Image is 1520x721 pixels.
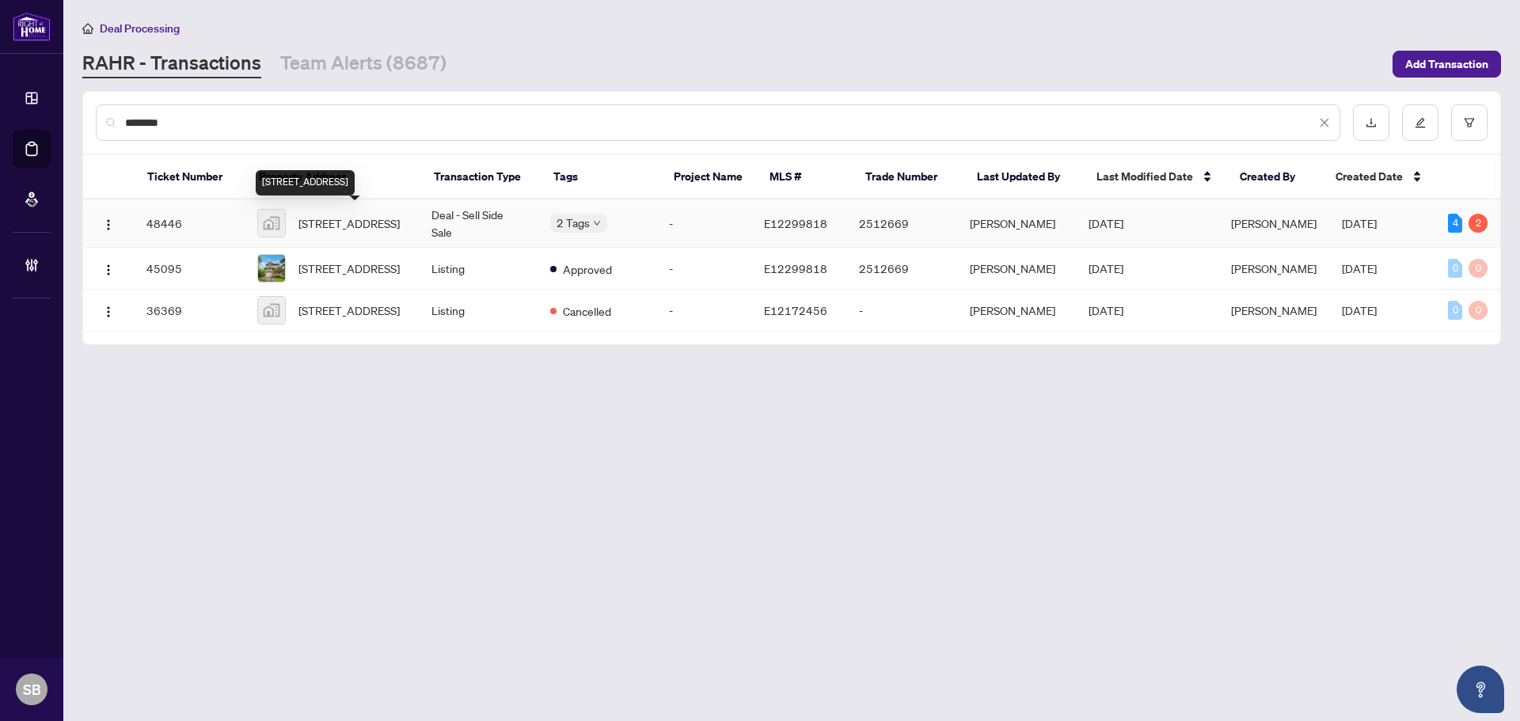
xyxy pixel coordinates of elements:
span: [STREET_ADDRESS] [298,260,400,277]
span: SB [23,678,41,700]
span: down [593,219,601,227]
th: Ticket Number [135,155,246,199]
td: - [656,199,751,248]
span: [PERSON_NAME] [1231,261,1317,275]
img: Logo [102,264,115,276]
td: 45095 [134,248,245,290]
div: 2 [1469,214,1488,233]
div: 0 [1448,259,1462,278]
span: Cancelled [563,302,611,320]
td: 48446 [134,199,245,248]
span: E12299818 [764,261,827,275]
span: Created Date [1336,168,1403,185]
td: 36369 [134,290,245,332]
a: Team Alerts (8687) [280,50,446,78]
button: download [1353,104,1389,141]
th: Transaction Type [421,155,541,199]
span: close [1319,117,1330,128]
td: 2512669 [846,199,957,248]
div: [STREET_ADDRESS] [256,170,355,195]
img: thumbnail-img [258,255,285,282]
td: [PERSON_NAME] [957,199,1076,248]
img: Logo [102,218,115,231]
span: [DATE] [1342,216,1377,230]
span: [DATE] [1342,303,1377,317]
button: Logo [96,211,121,236]
th: Property Address [246,155,422,199]
th: Last Updated By [964,155,1084,199]
span: Approved [563,260,612,278]
th: Project Name [661,155,757,199]
td: Listing [419,248,538,290]
td: - [846,290,957,332]
div: 0 [1469,301,1488,320]
span: Deal Processing [100,21,180,36]
span: edit [1415,117,1426,128]
th: Tags [541,155,660,199]
th: Last Modified Date [1084,155,1227,199]
button: Open asap [1457,666,1504,713]
div: 0 [1448,301,1462,320]
span: home [82,23,93,34]
span: E12172456 [764,303,827,317]
img: Logo [102,305,115,318]
button: Logo [96,256,121,281]
td: - [656,290,751,332]
span: [STREET_ADDRESS] [298,302,400,319]
span: Add Transaction [1405,51,1488,77]
span: [DATE] [1089,303,1123,317]
div: 0 [1469,259,1488,278]
button: filter [1451,104,1488,141]
td: [PERSON_NAME] [957,290,1076,332]
img: thumbnail-img [258,297,285,324]
div: 4 [1448,214,1462,233]
img: thumbnail-img [258,210,285,237]
span: [DATE] [1089,216,1123,230]
button: Add Transaction [1393,51,1501,78]
td: 2512669 [846,248,957,290]
span: download [1366,117,1377,128]
span: 2 Tags [557,214,590,232]
span: [STREET_ADDRESS] [298,214,400,232]
td: Deal - Sell Side Sale [419,199,538,248]
button: Logo [96,298,121,323]
td: - [656,248,751,290]
td: Listing [419,290,538,332]
span: E12299818 [764,216,827,230]
span: [PERSON_NAME] [1231,216,1317,230]
th: Created By [1227,155,1323,199]
th: Created Date [1323,155,1434,199]
td: [PERSON_NAME] [957,248,1076,290]
th: MLS # [757,155,853,199]
a: RAHR - Transactions [82,50,261,78]
button: edit [1402,104,1438,141]
span: filter [1464,117,1475,128]
span: [DATE] [1342,261,1377,275]
span: [DATE] [1089,261,1123,275]
th: Trade Number [853,155,964,199]
span: [PERSON_NAME] [1231,303,1317,317]
span: Last Modified Date [1096,168,1193,185]
img: logo [13,12,51,41]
